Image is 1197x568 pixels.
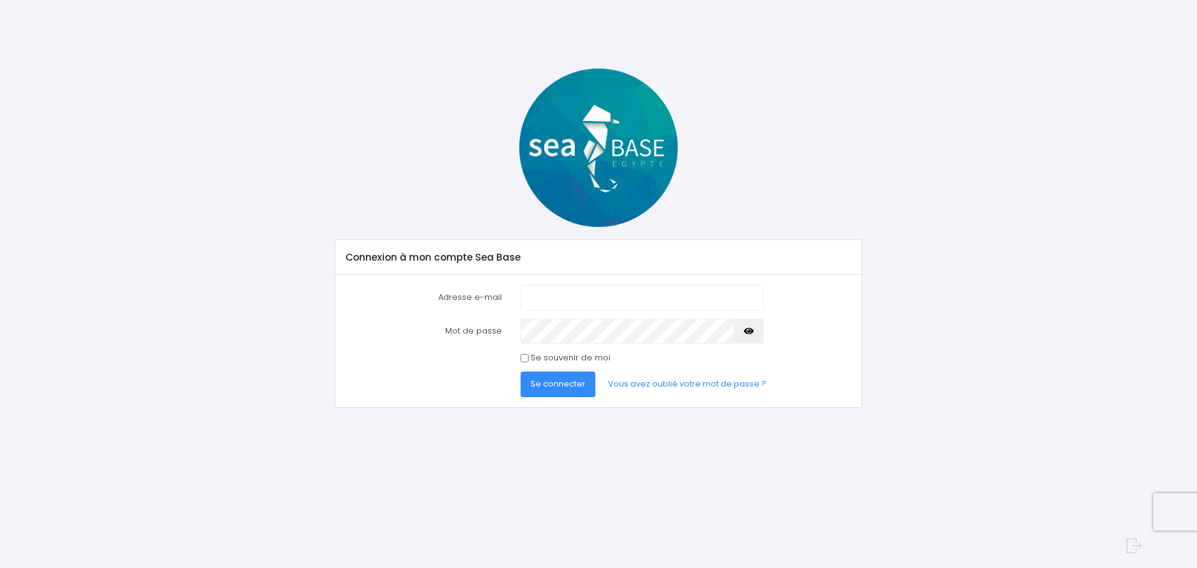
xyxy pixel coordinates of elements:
label: Se souvenir de moi [531,352,610,364]
a: Vous avez oublié votre mot de passe ? [598,372,776,397]
label: Mot de passe [337,319,511,344]
span: Se connecter [531,378,585,390]
button: Se connecter [521,372,595,397]
div: Connexion à mon compte Sea Base [335,240,861,275]
label: Adresse e-mail [337,285,511,310]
